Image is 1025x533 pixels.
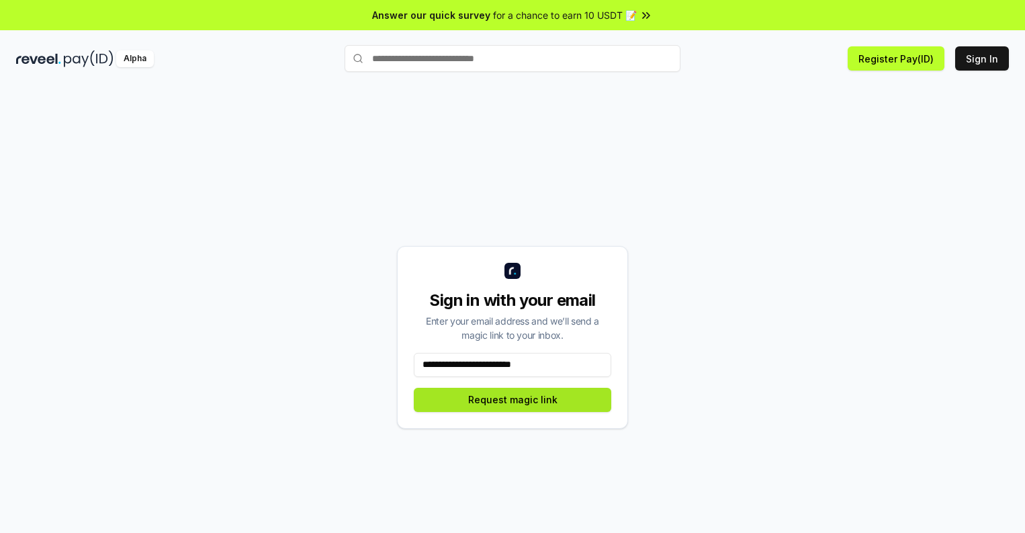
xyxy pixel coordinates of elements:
button: Request magic link [414,388,611,412]
img: reveel_dark [16,50,61,67]
span: Answer our quick survey [372,8,490,22]
button: Register Pay(ID) [848,46,944,71]
img: pay_id [64,50,114,67]
div: Sign in with your email [414,290,611,311]
img: logo_small [504,263,521,279]
div: Alpha [116,50,154,67]
div: Enter your email address and we’ll send a magic link to your inbox. [414,314,611,342]
span: for a chance to earn 10 USDT 📝 [493,8,637,22]
button: Sign In [955,46,1009,71]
